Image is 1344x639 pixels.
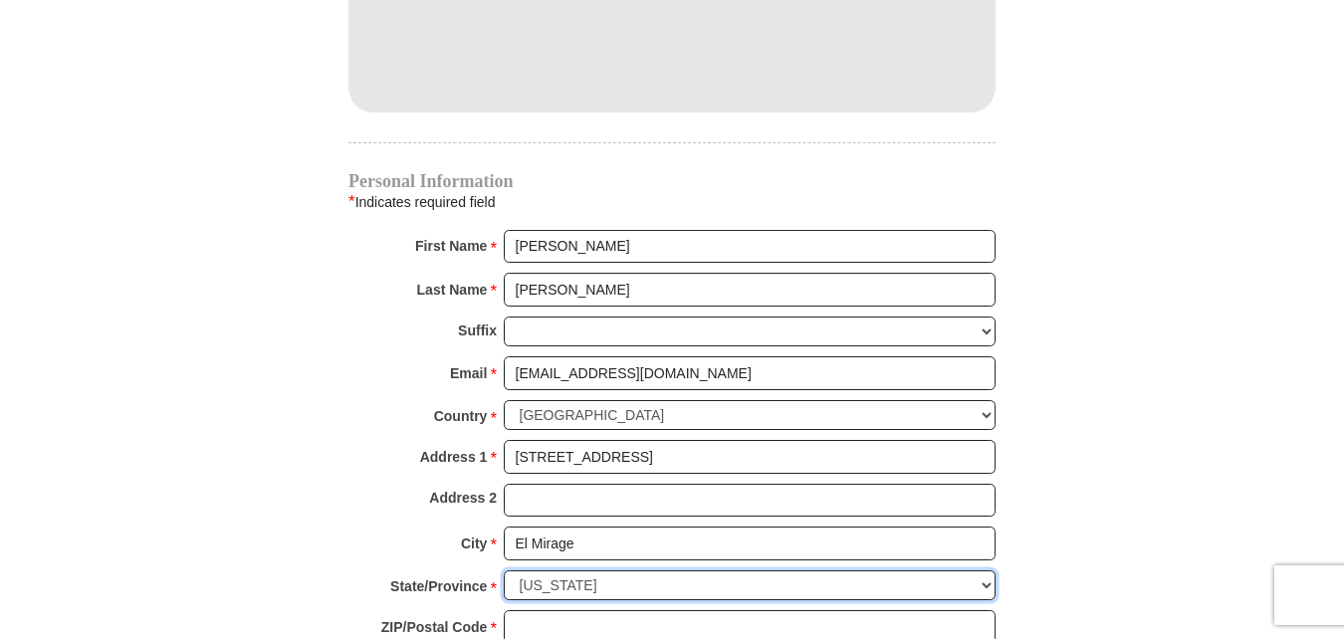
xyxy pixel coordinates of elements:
[461,530,487,557] strong: City
[415,232,487,260] strong: First Name
[434,402,488,430] strong: Country
[450,359,487,387] strong: Email
[458,317,497,344] strong: Suffix
[429,484,497,512] strong: Address 2
[420,443,488,471] strong: Address 1
[348,189,996,215] div: Indicates required field
[348,173,996,189] h4: Personal Information
[390,572,487,600] strong: State/Province
[417,276,488,304] strong: Last Name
